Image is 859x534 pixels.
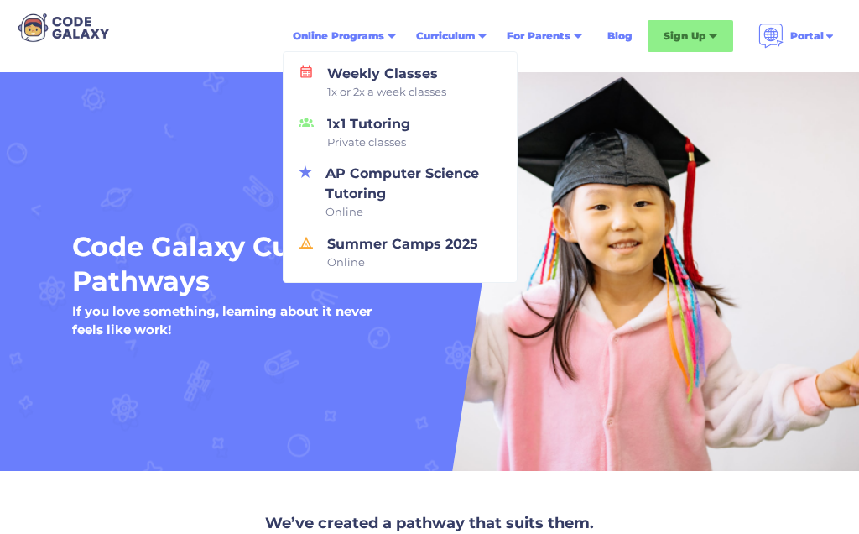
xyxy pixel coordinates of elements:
[416,28,475,44] div: Curriculum
[327,254,478,271] span: Online
[664,28,705,44] div: Sign Up
[289,57,512,107] a: Weekly Classes1x or 2x a week classes
[406,21,497,51] div: Curriculum
[283,51,518,283] nav: Online Programs
[497,21,592,51] div: For Parents
[327,84,446,101] span: 1x or 2x a week classes
[320,64,446,101] div: Weekly Classes
[325,204,502,221] span: Online
[289,157,512,228] a: AP Computer Science TutoringOnline
[72,303,372,338] h5: If you love something, learning about it never feels like work!
[327,134,410,151] span: Private classes
[293,28,384,44] div: Online Programs
[283,21,406,51] div: Online Programs
[748,17,846,55] div: Portal
[72,229,671,299] h1: Code Galaxy Curriculum Pathways
[507,28,570,44] div: For Parents
[790,28,824,44] div: Portal
[320,114,410,151] div: 1x1 Tutoring
[319,164,502,221] div: AP Computer Science Tutoring
[320,234,478,271] div: Summer Camps 2025
[597,21,643,51] a: Blog
[289,107,512,158] a: 1x1 TutoringPrivate classes
[289,228,512,278] a: Summer Camps 2025Online
[648,20,733,52] div: Sign Up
